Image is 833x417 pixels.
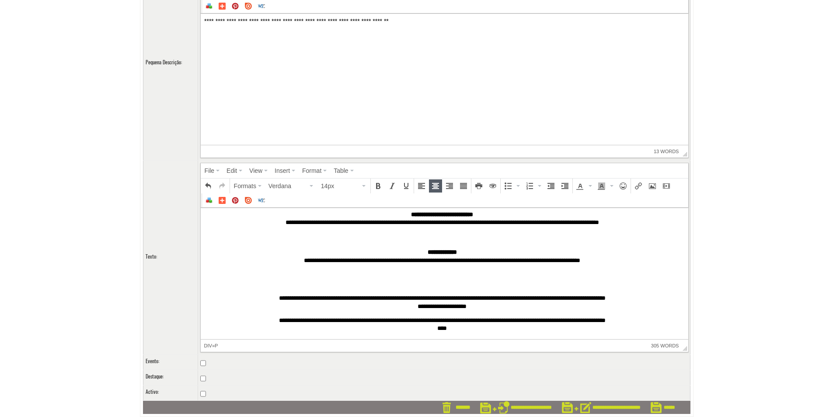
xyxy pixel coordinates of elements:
[143,385,198,401] td: :
[400,179,413,193] div: Underline
[321,182,360,190] span: 14px
[143,355,198,370] td: :
[201,14,688,145] iframe: Rich Text Area. Press ALT-F9 for menu. Press ALT-F10 for toolbar. Press ALT-0 for help
[227,167,237,174] span: Edit
[146,373,163,380] label: Destaque
[215,343,218,348] div: p
[429,179,442,193] div: Align center
[386,179,399,193] div: Italic
[457,179,470,193] div: Justify
[255,194,268,207] div: W3C Validator
[212,343,215,348] div: »
[574,179,594,193] div: Text color
[654,145,679,158] span: 13 words
[415,179,428,193] div: Align left
[265,179,317,193] div: Font Family
[146,253,156,260] label: Texto
[617,179,630,193] div: Emoticons
[216,194,228,207] div: Insert Addthis
[651,340,679,352] span: 305 words
[275,167,290,174] span: Insert
[558,179,572,193] div: Increase indent
[143,161,198,355] td: :
[205,167,215,174] span: File
[486,179,499,193] div: Preview
[334,167,348,174] span: Table
[632,179,645,193] div: Insert/edit link
[143,370,198,385] td: :
[443,179,456,193] div: Align right
[203,194,215,207] div: Insert Component
[204,343,212,348] div: div
[660,179,673,193] div: Insert/edit media
[523,179,544,193] div: Numbered list
[302,167,321,174] span: Format
[646,179,659,193] div: Insert/edit image
[146,357,158,365] label: Evento
[229,194,241,207] div: Insert Pinterest
[234,182,256,189] span: Formats
[146,388,158,396] label: Activo
[201,208,688,339] iframe: To enrich screen reader interactions, please activate Accessibility in Grammarly extension settings
[242,194,254,207] div: Insert Issuu
[268,182,308,190] span: Verdana
[544,179,558,193] div: Decrease indent
[318,179,369,193] div: Font Sizes
[249,167,262,174] span: View
[146,59,181,66] label: Pequena Descrição
[502,179,522,193] div: Bullet list
[372,179,385,193] div: Bold
[202,179,215,193] div: Undo
[216,179,229,193] div: Redo
[595,179,616,193] div: Background color
[472,179,485,193] div: Print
